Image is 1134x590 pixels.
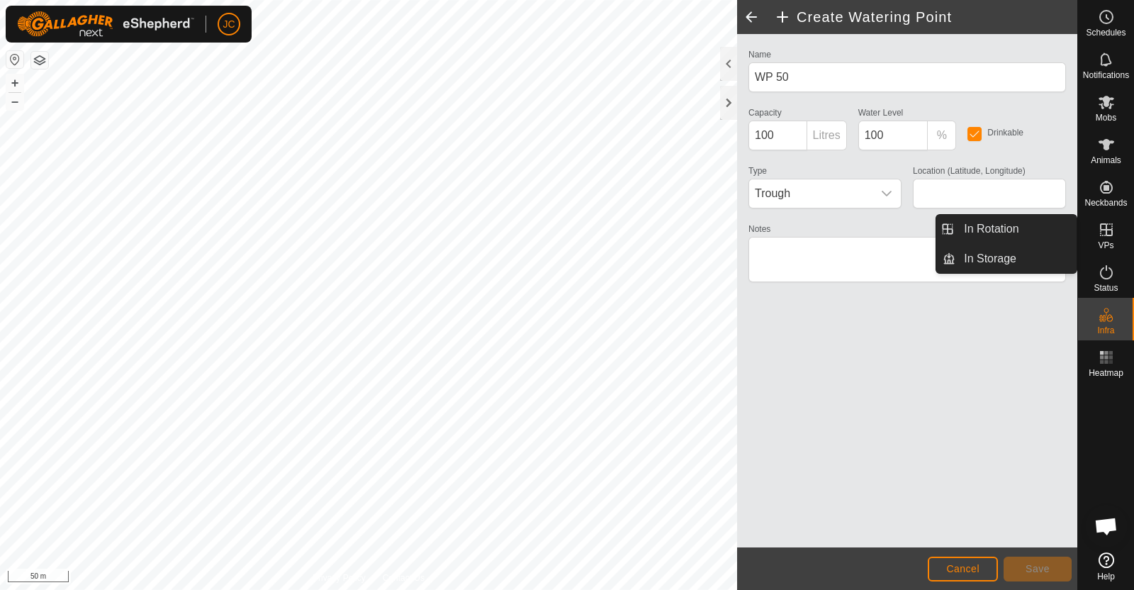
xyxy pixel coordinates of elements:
[936,245,1077,273] li: In Storage
[1091,156,1121,165] span: Animals
[928,121,956,150] p-inputgroup-addon: %
[1089,369,1123,377] span: Heatmap
[955,215,1077,243] a: In Rotation
[313,572,366,584] a: Privacy Policy
[1084,199,1127,207] span: Neckbands
[858,106,904,119] label: Water Level
[807,121,847,150] p-inputgroup-addon: Litres
[1083,71,1129,79] span: Notifications
[748,48,771,61] label: Name
[383,572,425,584] a: Contact Us
[6,93,23,110] button: –
[946,563,979,574] span: Cancel
[858,121,928,150] input: 0
[1097,572,1115,581] span: Help
[223,17,235,32] span: JC
[749,179,872,208] span: Trough
[31,52,48,69] button: Map Layers
[1097,326,1114,335] span: Infra
[748,223,770,235] label: Notes
[1086,28,1125,37] span: Schedules
[1098,241,1113,250] span: VPs
[1004,557,1072,581] button: Save
[964,221,1018,238] span: In Rotation
[872,179,901,208] div: dropdown trigger
[928,557,998,581] button: Cancel
[774,9,1077,26] h2: Create Watering Point
[1078,547,1134,586] a: Help
[1094,284,1118,292] span: Status
[1096,113,1116,122] span: Mobs
[964,250,1016,267] span: In Storage
[6,51,23,68] button: Reset Map
[6,74,23,91] button: +
[1085,505,1128,547] div: Open chat
[936,215,1077,243] li: In Rotation
[987,128,1023,137] label: Drinkable
[955,245,1077,273] a: In Storage
[748,165,767,177] label: Type
[913,165,1026,177] label: Location (Latitude, Longitude)
[1026,563,1050,574] span: Save
[748,106,782,119] label: Capacity
[17,11,194,37] img: Gallagher Logo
